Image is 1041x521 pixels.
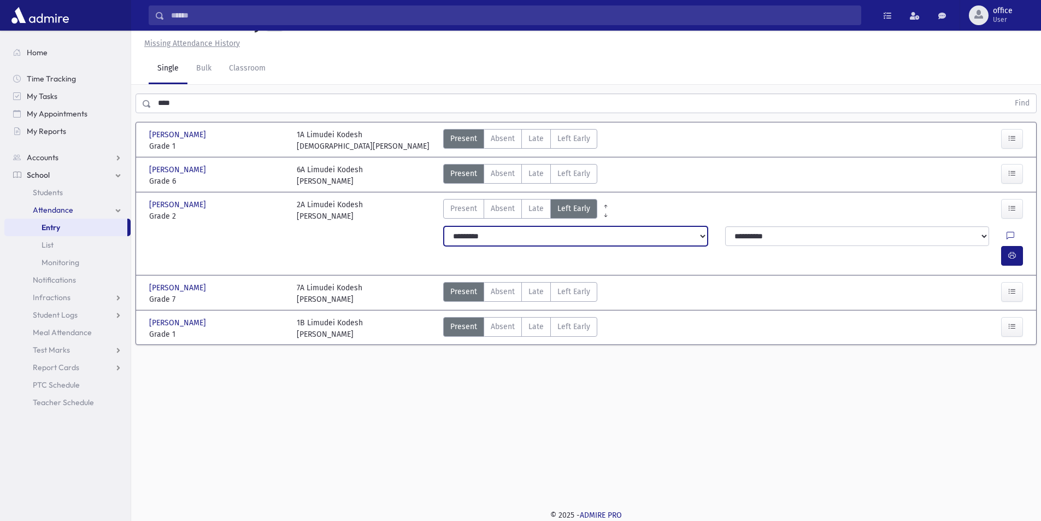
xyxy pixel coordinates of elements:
[557,133,590,144] span: Left Early
[4,87,131,105] a: My Tasks
[491,133,515,144] span: Absent
[144,39,240,48] u: Missing Attendance History
[4,219,127,236] a: Entry
[149,210,286,222] span: Grade 2
[149,317,208,329] span: [PERSON_NAME]
[450,286,477,297] span: Present
[450,203,477,214] span: Present
[4,184,131,201] a: Students
[33,310,78,320] span: Student Logs
[220,54,274,84] a: Classroom
[149,54,187,84] a: Single
[4,341,131,359] a: Test Marks
[4,149,131,166] a: Accounts
[27,126,66,136] span: My Reports
[9,4,72,26] img: AdmirePro
[140,39,240,48] a: Missing Attendance History
[149,329,286,340] span: Grade 1
[33,188,63,197] span: Students
[528,133,544,144] span: Late
[27,109,87,119] span: My Appointments
[149,175,286,187] span: Grade 6
[27,91,57,101] span: My Tasks
[4,70,131,87] a: Time Tracking
[4,306,131,324] a: Student Logs
[4,289,131,306] a: Infractions
[4,166,131,184] a: School
[4,324,131,341] a: Meal Attendance
[443,129,597,152] div: AttTypes
[557,321,590,332] span: Left Early
[149,282,208,294] span: [PERSON_NAME]
[33,362,79,372] span: Report Cards
[4,376,131,394] a: PTC Schedule
[297,282,362,305] div: 7A Limudei Kodesh [PERSON_NAME]
[443,199,597,222] div: AttTypes
[443,317,597,340] div: AttTypes
[528,321,544,332] span: Late
[4,105,131,122] a: My Appointments
[4,236,131,254] a: List
[33,327,92,337] span: Meal Attendance
[993,15,1013,24] span: User
[149,199,208,210] span: [PERSON_NAME]
[557,203,590,214] span: Left Early
[1008,94,1036,113] button: Find
[443,282,597,305] div: AttTypes
[33,292,70,302] span: Infractions
[149,294,286,305] span: Grade 7
[297,129,430,152] div: 1A Limudei Kodesh [DEMOGRAPHIC_DATA][PERSON_NAME]
[491,203,515,214] span: Absent
[528,203,544,214] span: Late
[4,44,131,61] a: Home
[297,317,363,340] div: 1B Limudei Kodesh [PERSON_NAME]
[33,397,94,407] span: Teacher Schedule
[33,275,76,285] span: Notifications
[450,321,477,332] span: Present
[4,271,131,289] a: Notifications
[491,321,515,332] span: Absent
[491,168,515,179] span: Absent
[33,205,73,215] span: Attendance
[33,380,80,390] span: PTC Schedule
[42,257,79,267] span: Monitoring
[528,168,544,179] span: Late
[149,164,208,175] span: [PERSON_NAME]
[164,5,861,25] input: Search
[297,199,363,222] div: 2A Limudei Kodesh [PERSON_NAME]
[42,240,54,250] span: List
[450,133,477,144] span: Present
[149,141,286,152] span: Grade 1
[4,254,131,271] a: Monitoring
[4,359,131,376] a: Report Cards
[149,129,208,141] span: [PERSON_NAME]
[27,153,58,162] span: Accounts
[4,394,131,411] a: Teacher Schedule
[450,168,477,179] span: Present
[4,201,131,219] a: Attendance
[557,168,590,179] span: Left Early
[27,48,48,57] span: Home
[149,510,1024,521] div: © 2025 -
[491,286,515,297] span: Absent
[42,223,60,232] span: Entry
[33,345,70,355] span: Test Marks
[528,286,544,297] span: Late
[297,164,363,187] div: 6A Limudei Kodesh [PERSON_NAME]
[443,164,597,187] div: AttTypes
[187,54,220,84] a: Bulk
[27,74,76,84] span: Time Tracking
[4,122,131,140] a: My Reports
[27,170,50,180] span: School
[993,7,1013,15] span: office
[557,286,590,297] span: Left Early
